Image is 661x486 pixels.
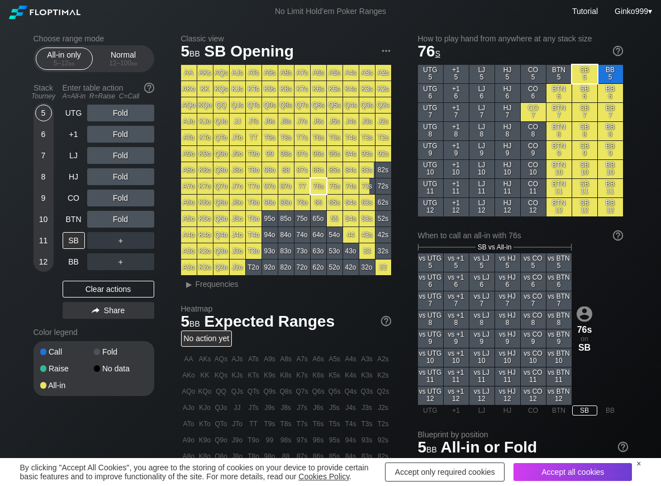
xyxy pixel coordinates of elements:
[294,259,310,275] div: 72o
[203,43,296,62] span: SB Opening
[327,81,343,97] div: K5s
[40,381,94,389] div: All-in
[63,168,85,185] div: HJ
[298,472,349,481] a: Cookies Policy
[87,105,154,121] div: Fold
[230,243,245,259] div: J3o
[311,195,326,210] div: 66
[278,227,294,243] div: 84o
[87,190,154,206] div: Fold
[63,79,154,105] div: Enter table action
[572,160,597,178] div: SB 10
[181,81,197,97] div: AKo
[246,243,261,259] div: T3o
[230,81,245,97] div: KJs
[294,146,310,162] div: 97s
[246,178,261,194] div: T7o
[327,114,343,129] div: J5s
[572,198,597,216] div: SB 12
[311,211,326,227] div: 65o
[278,259,294,275] div: 82o
[343,178,359,194] div: 74s
[294,81,310,97] div: K7s
[418,231,623,240] div: When to call an all-in with 76s
[636,459,641,468] div: ×
[546,84,572,102] div: BTN 6
[469,141,494,159] div: LJ 9
[469,179,494,197] div: LJ 11
[246,162,261,178] div: T8o
[9,6,80,19] img: Floptimal logo
[521,179,546,197] div: CO 11
[181,162,197,178] div: A8o
[469,160,494,178] div: LJ 10
[375,178,391,194] div: 72s
[343,146,359,162] div: 94s
[375,130,391,145] div: T2s
[294,162,310,178] div: 87s
[294,227,310,243] div: 74o
[495,160,520,178] div: HJ 10
[546,253,572,272] div: vs BTN 5
[375,162,391,178] div: 82s
[258,7,403,18] div: No Limit Hold’em Poker Ranges
[181,34,391,43] h2: Classic view
[230,146,245,162] div: J9o
[246,97,261,113] div: QTs
[189,46,200,59] span: bb
[572,65,597,83] div: SB 5
[469,253,494,272] div: vs LJ 5
[63,92,154,100] div: A=All-in R=Raise C=Call
[100,59,147,67] div: 12 – 100
[311,65,326,81] div: A6s
[359,195,375,210] div: 63s
[246,211,261,227] div: T5o
[444,179,469,197] div: +1 11
[87,126,154,143] div: Fold
[34,34,154,43] h2: Choose range mode
[343,65,359,81] div: A4s
[294,114,310,129] div: J7s
[546,179,572,197] div: BTN 11
[546,122,572,140] div: BTN 8
[495,179,520,197] div: HJ 11
[35,190,52,206] div: 9
[230,211,245,227] div: J5o
[598,160,623,178] div: BB 10
[418,103,443,121] div: UTG 7
[359,211,375,227] div: 53s
[495,198,520,216] div: HJ 12
[181,65,197,81] div: AA
[230,114,245,129] div: JJ
[278,195,294,210] div: 86o
[87,253,154,270] div: ＋
[39,48,90,69] div: All-in only
[598,122,623,140] div: BB 8
[572,141,597,159] div: SB 9
[197,211,213,227] div: K5o
[262,97,278,113] div: Q9s
[294,97,310,113] div: Q7s
[469,84,494,102] div: LJ 6
[380,45,392,57] img: ellipsis.fd386fe8.svg
[94,365,148,372] div: No data
[246,195,261,210] div: T6o
[35,232,52,249] div: 11
[359,146,375,162] div: 93s
[612,45,624,57] img: help.32db89a4.svg
[181,130,197,145] div: ATo
[213,162,229,178] div: Q8o
[598,141,623,159] div: BB 9
[35,105,52,121] div: 5
[197,130,213,145] div: KTo
[598,84,623,102] div: BB 6
[327,65,343,81] div: A5s
[375,65,391,81] div: A2s
[495,84,520,102] div: HJ 6
[311,81,326,97] div: K6s
[469,198,494,216] div: LJ 12
[197,243,213,259] div: K3o
[495,65,520,83] div: HJ 5
[359,227,375,243] div: 43s
[41,59,88,67] div: 5 – 12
